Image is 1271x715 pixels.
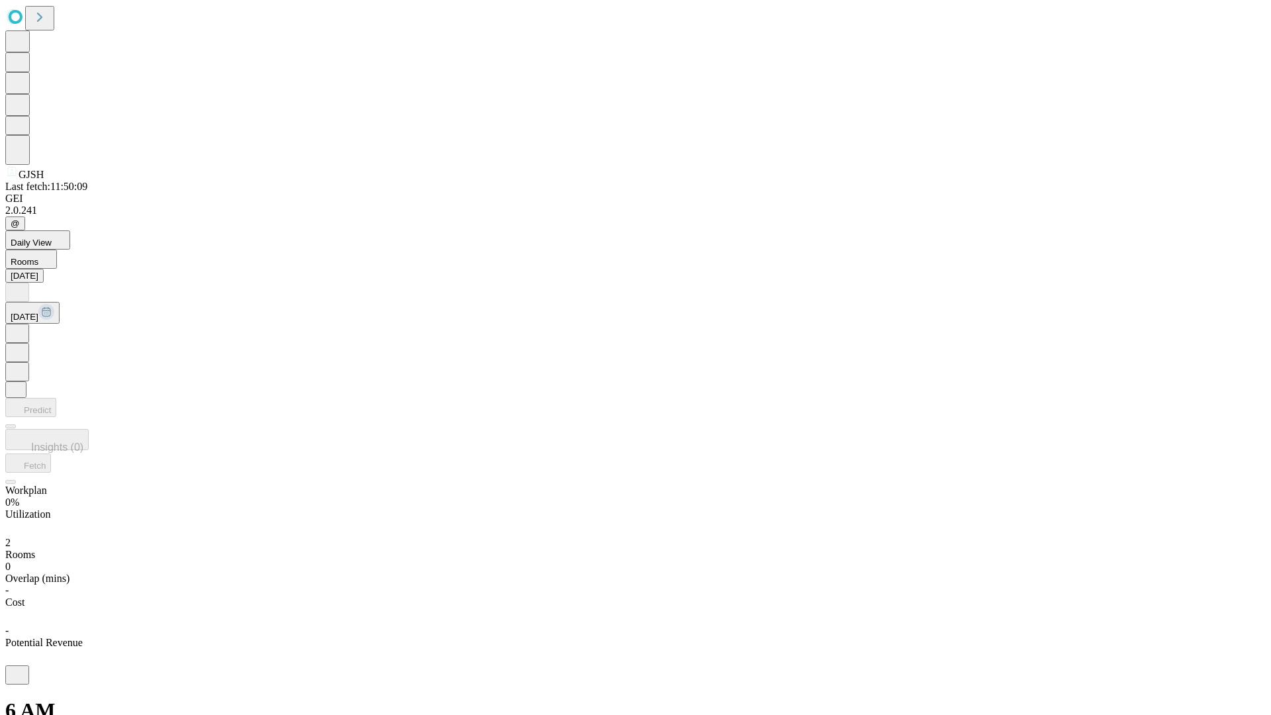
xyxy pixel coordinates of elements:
button: Predict [5,398,56,417]
span: Rooms [11,257,38,267]
button: Rooms [5,250,57,269]
div: GEI [5,193,1266,205]
span: Workplan [5,485,47,496]
button: [DATE] [5,302,60,324]
span: Insights (0) [31,442,83,453]
span: Daily View [11,238,52,248]
span: - [5,585,9,596]
span: Cost [5,596,24,608]
span: - [5,625,9,636]
button: Fetch [5,453,51,473]
span: [DATE] [11,312,38,322]
button: Daily View [5,230,70,250]
button: Insights (0) [5,429,89,450]
span: 2 [5,537,11,548]
span: Potential Revenue [5,637,83,648]
div: 2.0.241 [5,205,1266,216]
span: 0 [5,561,11,572]
span: 0% [5,497,19,508]
span: Utilization [5,508,50,520]
span: @ [11,218,20,228]
span: Rooms [5,549,35,560]
span: GJSH [19,169,44,180]
button: [DATE] [5,269,44,283]
span: Last fetch: 11:50:09 [5,181,87,192]
span: Overlap (mins) [5,573,70,584]
button: @ [5,216,25,230]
